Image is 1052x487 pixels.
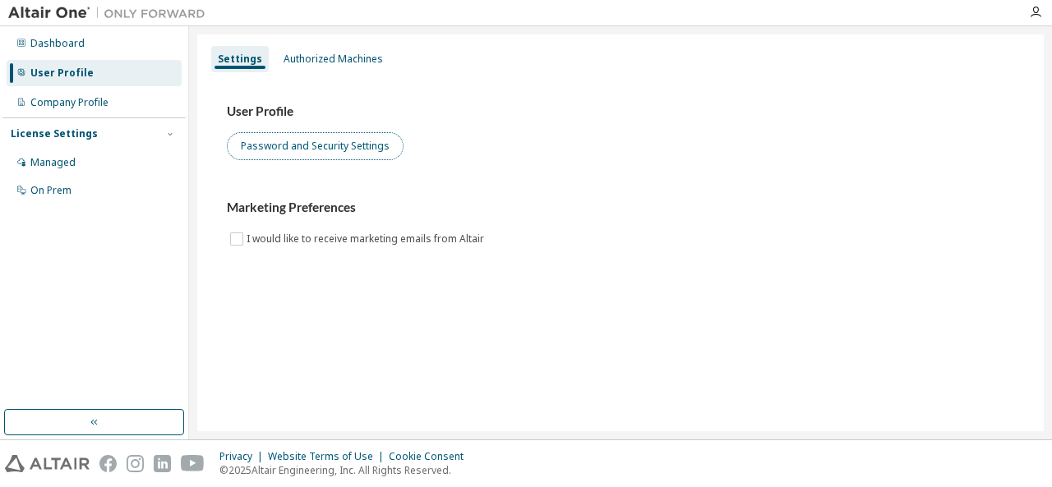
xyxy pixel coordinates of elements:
p: © 2025 Altair Engineering, Inc. All Rights Reserved. [219,463,473,477]
img: altair_logo.svg [5,455,90,472]
div: Company Profile [30,96,108,109]
img: linkedin.svg [154,455,171,472]
div: Dashboard [30,37,85,50]
div: Website Terms of Use [268,450,389,463]
img: Altair One [8,5,214,21]
h3: Marketing Preferences [227,200,1014,216]
div: Settings [218,53,262,66]
div: Managed [30,156,76,169]
div: Authorized Machines [284,53,383,66]
div: User Profile [30,67,94,80]
label: I would like to receive marketing emails from Altair [247,229,487,249]
img: instagram.svg [127,455,144,472]
button: Password and Security Settings [227,132,404,160]
img: youtube.svg [181,455,205,472]
h3: User Profile [227,103,1014,120]
div: Privacy [219,450,268,463]
img: facebook.svg [99,455,117,472]
div: License Settings [11,127,98,140]
div: Cookie Consent [389,450,473,463]
div: On Prem [30,184,72,197]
